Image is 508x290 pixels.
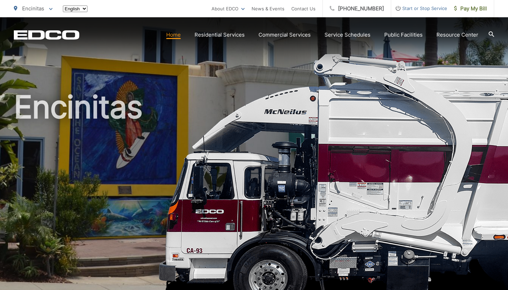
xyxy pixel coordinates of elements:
[384,31,423,39] a: Public Facilities
[166,31,181,39] a: Home
[324,31,370,39] a: Service Schedules
[195,31,245,39] a: Residential Services
[252,4,284,13] a: News & Events
[436,31,478,39] a: Resource Center
[63,6,87,12] select: Select a language
[291,4,316,13] a: Contact Us
[454,4,487,13] span: Pay My Bill
[258,31,311,39] a: Commercial Services
[211,4,245,13] a: About EDCO
[14,30,79,40] a: EDCD logo. Return to the homepage.
[22,5,44,12] span: Encinitas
